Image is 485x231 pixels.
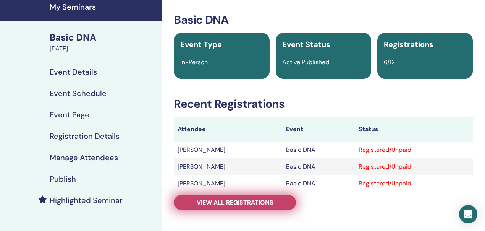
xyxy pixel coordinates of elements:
[50,44,157,53] div: [DATE]
[50,31,157,44] div: Basic DNA
[50,196,123,205] h4: Highlighted Seminar
[174,158,282,175] td: [PERSON_NAME]
[50,67,97,76] h4: Event Details
[50,89,107,98] h4: Event Schedule
[197,198,273,207] span: View all registrations
[50,132,120,141] h4: Registration Details
[174,142,282,158] td: [PERSON_NAME]
[282,158,355,175] td: Basic DNA
[282,175,355,192] td: Basic DNA
[282,58,329,66] span: Active Published
[359,179,469,188] div: Registered/Unpaid
[174,13,473,27] h3: Basic DNA
[174,175,282,192] td: [PERSON_NAME]
[180,58,208,66] span: In-Person
[282,39,330,49] span: Event Status
[50,174,76,184] h4: Publish
[359,145,469,155] div: Registered/Unpaid
[384,58,395,66] span: 6/12
[174,117,282,142] th: Attendee
[459,205,477,223] div: Open Intercom Messenger
[174,97,473,111] h3: Recent Registrations
[174,195,296,210] a: View all registrations
[45,31,162,53] a: Basic DNA[DATE]
[50,110,89,119] h4: Event Page
[180,39,222,49] span: Event Type
[355,117,473,142] th: Status
[384,39,433,49] span: Registrations
[282,117,355,142] th: Event
[282,142,355,158] td: Basic DNA
[50,153,118,162] h4: Manage Attendees
[50,2,157,11] h4: My Seminars
[359,162,469,171] div: Registered/Unpaid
